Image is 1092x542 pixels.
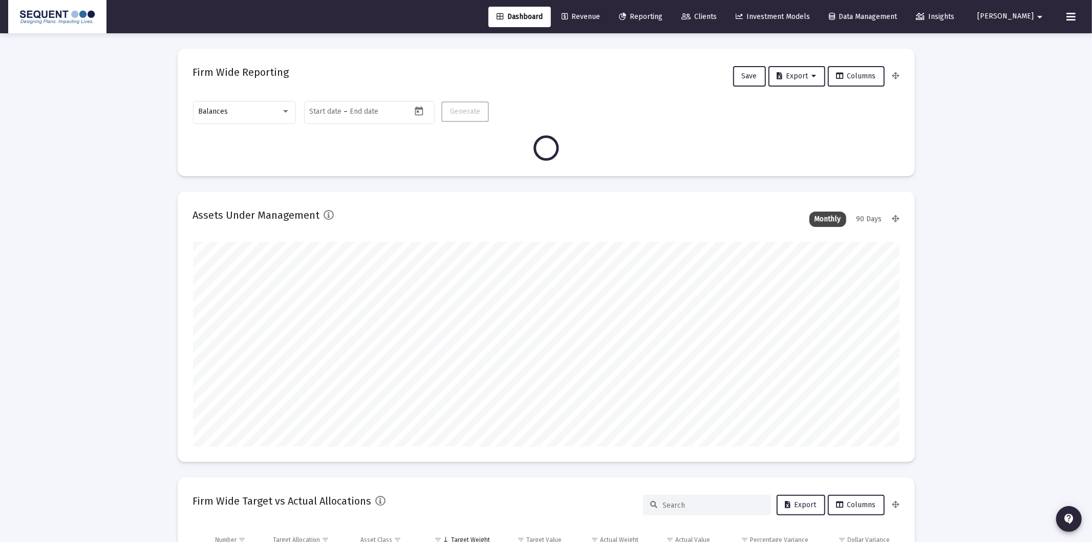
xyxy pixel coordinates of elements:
mat-icon: arrow_drop_down [1034,7,1046,27]
span: Save [742,72,757,80]
span: Revenue [562,12,600,21]
button: Columns [828,66,885,87]
a: Investment Models [727,7,818,27]
span: [PERSON_NAME] [977,12,1034,21]
span: Generate [450,107,480,116]
span: Columns [837,72,876,80]
span: Balances [198,107,228,116]
span: Columns [837,501,876,509]
h2: Firm Wide Reporting [193,64,289,80]
input: Search [663,501,763,510]
button: Generate [441,101,489,122]
button: Export [768,66,825,87]
span: Clients [681,12,717,21]
button: Save [733,66,766,87]
input: End date [350,108,399,116]
button: Columns [828,495,885,515]
span: Data Management [829,12,897,21]
a: Revenue [553,7,608,27]
button: [PERSON_NAME] [965,6,1058,27]
h2: Firm Wide Target vs Actual Allocations [193,493,372,509]
a: Data Management [821,7,905,27]
div: 90 Days [851,212,887,227]
input: Start date [309,108,341,116]
a: Dashboard [488,7,551,27]
span: Insights [916,12,954,21]
span: Investment Models [736,12,810,21]
a: Reporting [611,7,671,27]
button: Export [777,495,825,515]
a: Insights [908,7,962,27]
div: Monthly [809,212,846,227]
span: Export [785,501,817,509]
span: Export [777,72,817,80]
span: Reporting [619,12,662,21]
button: Open calendar [412,103,426,118]
mat-icon: contact_support [1063,513,1075,525]
span: Dashboard [497,12,543,21]
span: – [344,108,348,116]
img: Dashboard [16,7,99,27]
h2: Assets Under Management [193,207,320,223]
a: Clients [673,7,725,27]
